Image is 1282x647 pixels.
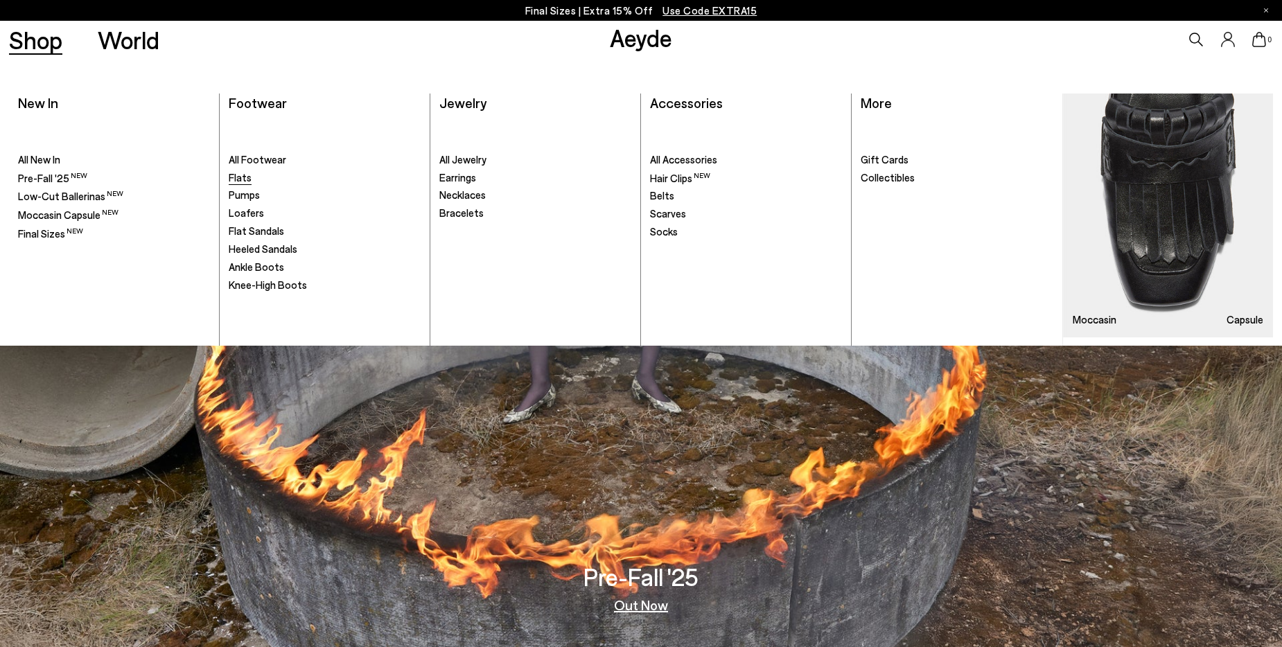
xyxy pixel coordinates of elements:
[1063,94,1273,337] img: Mobile_e6eede4d-78b8-4bd1-ae2a-4197e375e133_900x.jpg
[98,28,159,52] a: World
[18,209,118,221] span: Moccasin Capsule
[229,224,284,237] span: Flat Sandals
[229,188,260,201] span: Pumps
[439,171,476,184] span: Earrings
[18,208,211,222] a: Moccasin Capsule
[662,4,757,17] span: Navigate to /collections/ss25-final-sizes
[439,94,486,111] a: Jewelry
[439,206,484,219] span: Bracelets
[1073,314,1116,325] h3: Moccasin
[650,189,674,202] span: Belts
[229,206,264,219] span: Loafers
[650,171,843,186] a: Hair Clips
[861,153,908,166] span: Gift Cards
[229,242,421,256] a: Heeled Sandals
[650,153,843,167] a: All Accessories
[229,153,421,167] a: All Footwear
[614,598,668,612] a: Out Now
[650,225,843,239] a: Socks
[229,278,421,292] a: Knee-High Boots
[229,94,287,111] a: Footwear
[439,188,632,202] a: Necklaces
[229,171,421,185] a: Flats
[18,189,211,204] a: Low-Cut Ballerinas
[229,153,286,166] span: All Footwear
[650,189,843,203] a: Belts
[229,206,421,220] a: Loafers
[18,171,211,186] a: Pre-Fall '25
[610,23,672,52] a: Aeyde
[650,153,717,166] span: All Accessories
[861,171,1054,185] a: Collectibles
[1266,36,1273,44] span: 0
[18,190,123,202] span: Low-Cut Ballerinas
[229,260,284,273] span: Ankle Boots
[229,188,421,202] a: Pumps
[1252,32,1266,47] a: 0
[229,171,252,184] span: Flats
[229,260,421,274] a: Ankle Boots
[18,94,58,111] a: New In
[861,153,1054,167] a: Gift Cards
[18,227,83,240] span: Final Sizes
[525,2,757,19] p: Final Sizes | Extra 15% Off
[229,278,307,291] span: Knee-High Boots
[650,207,843,221] a: Scarves
[861,171,915,184] span: Collectibles
[439,153,486,166] span: All Jewelry
[18,153,60,166] span: All New In
[1227,314,1263,325] h3: Capsule
[650,207,686,220] span: Scarves
[650,225,678,238] span: Socks
[439,153,632,167] a: All Jewelry
[650,94,723,111] a: Accessories
[18,227,211,241] a: Final Sizes
[229,224,421,238] a: Flat Sandals
[18,153,211,167] a: All New In
[583,565,699,589] h3: Pre-Fall '25
[439,188,486,201] span: Necklaces
[650,172,710,184] span: Hair Clips
[18,172,87,184] span: Pre-Fall '25
[229,242,297,255] span: Heeled Sandals
[861,94,892,111] a: More
[1063,94,1273,337] a: Moccasin Capsule
[439,171,632,185] a: Earrings
[439,206,632,220] a: Bracelets
[9,28,62,52] a: Shop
